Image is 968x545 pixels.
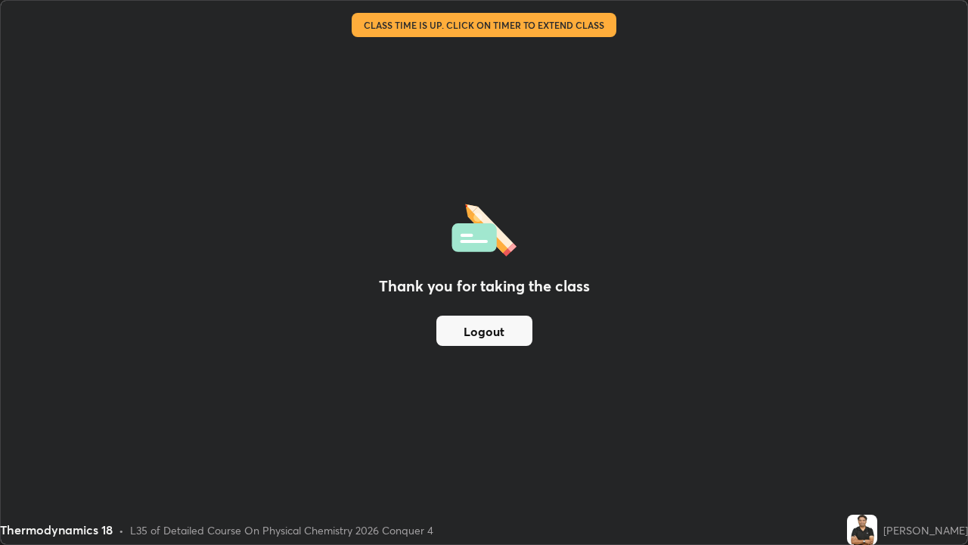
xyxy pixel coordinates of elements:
img: 61b8cc34d08742a995870d73e30419f3.jpg [847,515,877,545]
img: offlineFeedback.1438e8b3.svg [451,199,517,257]
div: • [119,522,124,538]
h2: Thank you for taking the class [379,275,590,297]
button: Logout [436,316,532,346]
div: L35 of Detailed Course On Physical Chemistry 2026 Conquer 4 [130,522,433,538]
div: [PERSON_NAME] [883,522,968,538]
